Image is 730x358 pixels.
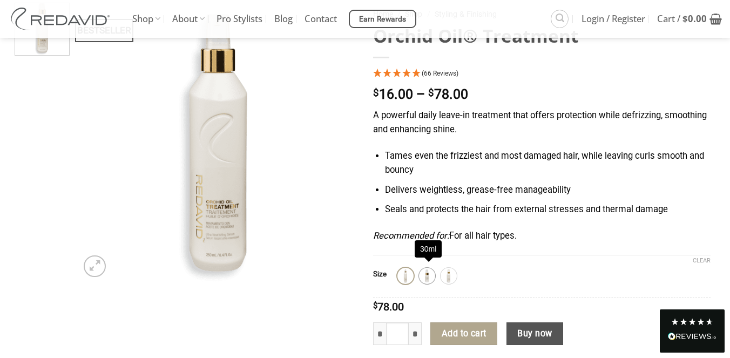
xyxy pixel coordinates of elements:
input: Increase quantity of Orchid Oil® Treatment [409,322,422,345]
p: For all hair types. [373,229,711,244]
a: Search [551,10,569,28]
a: Earn Rewards [349,10,416,28]
li: Seals and protects the hair from external stresses and thermal damage [385,202,711,217]
bdi: 16.00 [373,86,413,102]
div: 4.8 Stars [671,318,714,326]
a: Zoom [84,255,105,277]
img: 90ml [442,269,456,283]
img: 250ml [398,269,413,283]
span: $ [682,12,688,25]
bdi: 78.00 [373,300,404,313]
img: REVIEWS.io [668,333,717,340]
bdi: 78.00 [428,86,468,102]
img: REDAVID Orchid Oil Treatment - 250ml [77,3,357,282]
li: Tames even the frizziest and most damaged hair, while leaving curls smooth and bouncy [385,149,711,178]
button: Buy now [506,322,563,345]
div: Read All Reviews [660,309,725,353]
span: Cart / [657,5,707,32]
em: Recommended for: [373,231,449,241]
img: REDAVID Salon Products | United States [8,8,116,30]
div: Read All Reviews [668,330,717,345]
input: Product quantity [386,322,409,345]
p: A powerful daily leave-in treatment that offers protection while defrizzing, smoothing and enhanc... [373,109,711,137]
span: $ [373,302,377,310]
bdi: 0.00 [682,12,707,25]
input: Reduce quantity of Orchid Oil® Treatment [373,322,386,345]
span: – [416,86,425,102]
span: Login / Register [582,5,645,32]
div: 4.95 Stars - 66 Reviews [373,67,711,82]
span: Earn Rewards [359,13,407,25]
span: $ [428,88,434,98]
a: Clear options [693,257,711,265]
span: $ [373,88,379,98]
button: Add to cart [430,322,497,345]
span: (66 Reviews) [422,70,458,77]
label: Size [373,271,387,278]
li: Delivers weightless, grease-free manageability [385,183,711,198]
h1: Orchid Oil® Treatment [373,24,711,48]
img: 30ml [420,269,434,283]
